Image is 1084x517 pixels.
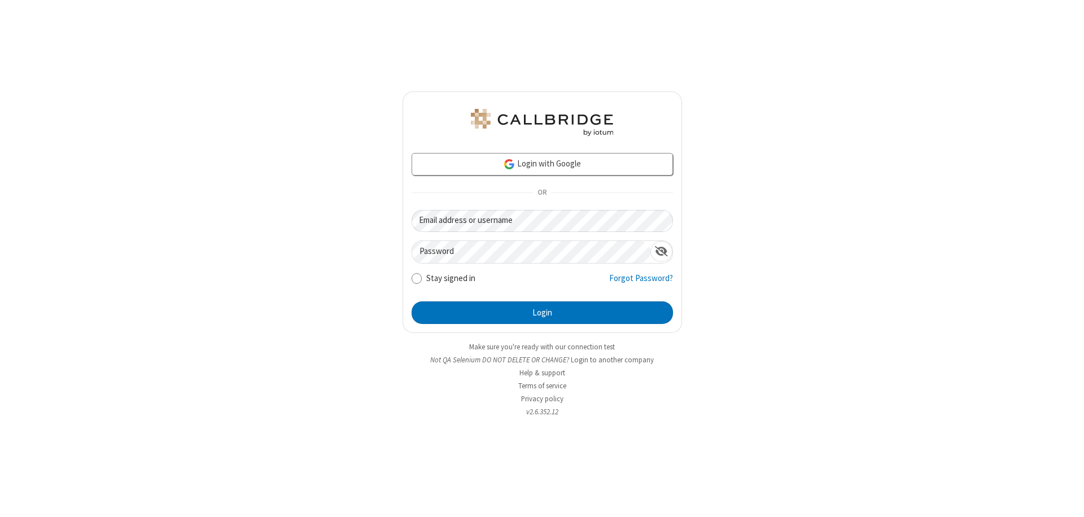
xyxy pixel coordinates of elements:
iframe: Chat [1056,488,1076,509]
a: Terms of service [518,381,566,391]
a: Help & support [519,368,565,378]
label: Stay signed in [426,272,475,285]
a: Login with Google [412,153,673,176]
img: QA Selenium DO NOT DELETE OR CHANGE [469,109,615,136]
input: Password [412,241,650,263]
button: Login to another company [571,354,654,365]
img: google-icon.png [503,158,515,170]
a: Forgot Password? [609,272,673,293]
a: Make sure you're ready with our connection test [469,342,615,352]
input: Email address or username [412,210,673,232]
div: Show password [650,241,672,262]
span: OR [533,185,551,201]
a: Privacy policy [521,394,563,404]
li: Not QA Selenium DO NOT DELETE OR CHANGE? [403,354,682,365]
li: v2.6.352.12 [403,406,682,417]
button: Login [412,301,673,324]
